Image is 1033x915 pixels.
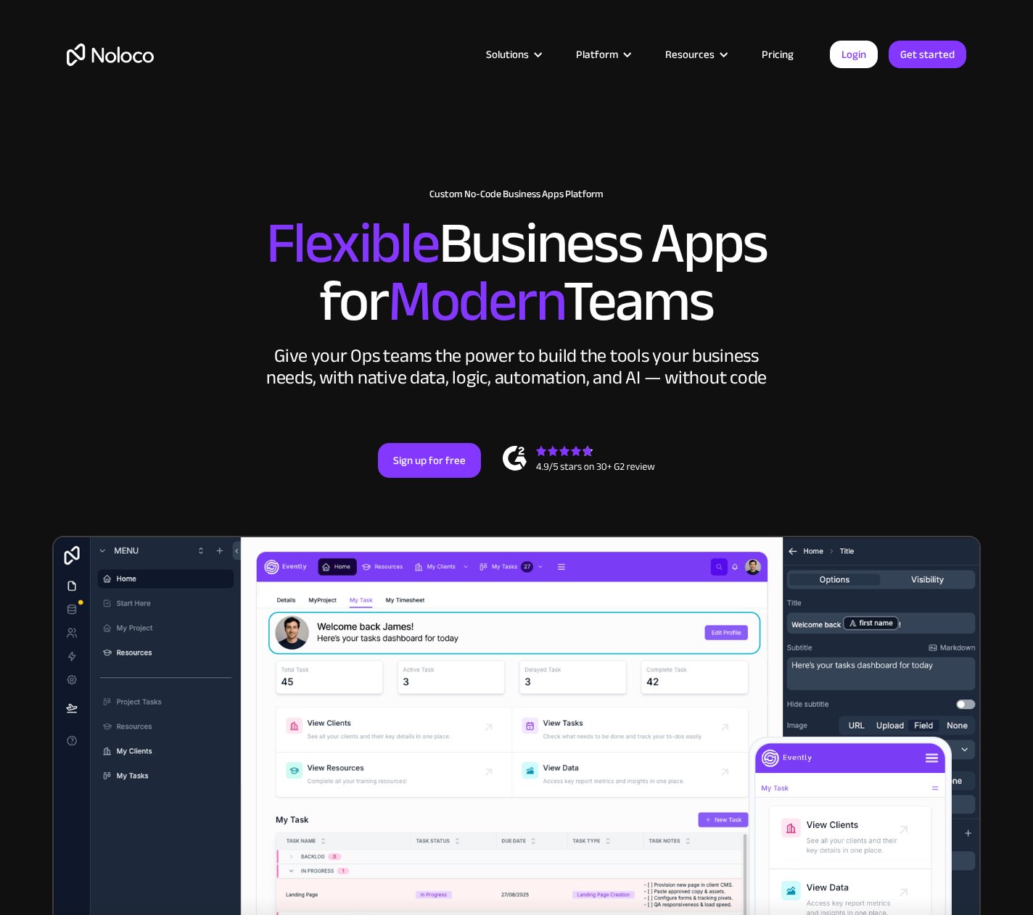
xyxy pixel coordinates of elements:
[576,45,618,64] div: Platform
[744,45,812,64] a: Pricing
[665,45,715,64] div: Resources
[486,45,529,64] div: Solutions
[378,443,481,478] a: Sign up for free
[67,189,966,200] h1: Custom No-Code Business Apps Platform
[67,44,154,66] a: home
[830,41,878,68] a: Login
[889,41,966,68] a: Get started
[558,45,647,64] div: Platform
[468,45,558,64] div: Solutions
[263,345,770,389] div: Give your Ops teams the power to build the tools your business needs, with native data, logic, au...
[388,247,563,355] span: Modern
[266,189,439,297] span: Flexible
[67,215,966,331] h2: Business Apps for Teams
[647,45,744,64] div: Resources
